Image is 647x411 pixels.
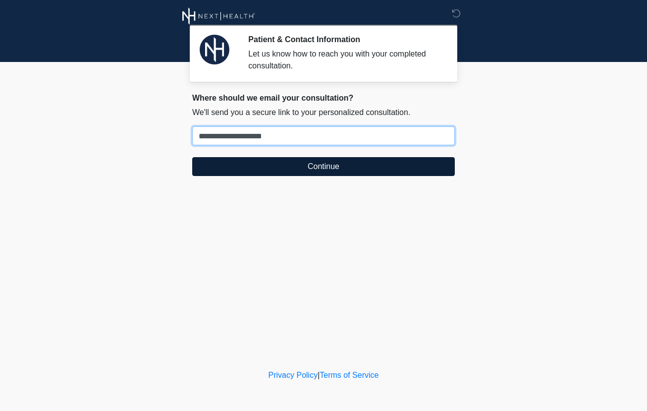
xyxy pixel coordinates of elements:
[269,371,318,379] a: Privacy Policy
[200,35,229,64] img: Agent Avatar
[182,7,255,25] img: Next Health Wellness Logo
[320,371,378,379] a: Terms of Service
[318,371,320,379] a: |
[192,157,455,176] button: Continue
[248,48,440,72] div: Let us know how to reach you with your completed consultation.
[192,107,455,118] p: We'll send you a secure link to your personalized consultation.
[192,93,455,103] h2: Where should we email your consultation?
[248,35,440,44] h2: Patient & Contact Information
